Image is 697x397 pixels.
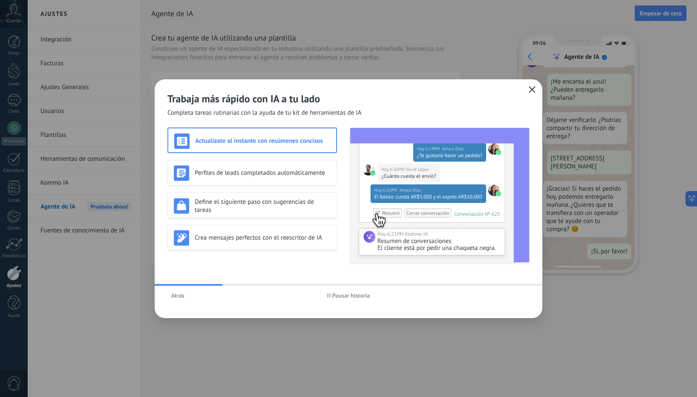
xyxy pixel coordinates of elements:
[195,198,331,214] h3: Define el siguiente paso con sugerencias de tareas
[167,289,188,302] button: Atrás
[171,293,184,298] span: Atrás
[195,137,330,145] h3: Actualízate al instante con resúmenes concisos
[195,169,331,177] h3: Perfiles de leads completados automáticamente
[332,293,370,298] span: Pausar historia
[323,289,374,302] button: Pausar historia
[167,109,361,117] span: Completa tareas rutinarias con la ayuda de tu kit de herramientas de IA
[195,234,331,242] h3: Crea mensajes perfectos con el reescritor de IA
[167,92,530,105] h2: Trabaja más rápido con IA a tu lado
